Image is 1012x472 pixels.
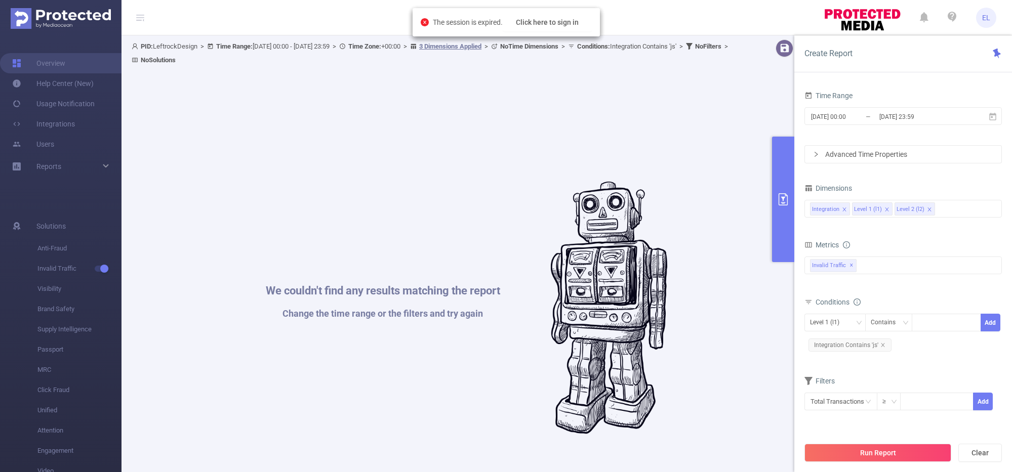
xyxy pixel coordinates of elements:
div: Level 2 (l2) [897,203,924,216]
i: icon: down [856,320,862,327]
li: Level 1 (l1) [852,202,893,216]
u: 3 Dimensions Applied [419,42,481,50]
i: icon: down [903,320,909,327]
span: Supply Intelligence [37,319,122,339]
span: Integration Contains 'js' [577,42,676,50]
span: MRC [37,360,122,380]
div: Level 1 (l1) [854,203,882,216]
span: Metrics [804,241,839,249]
button: Add [973,393,993,410]
i: icon: close [880,342,885,348]
span: > [400,42,410,50]
span: Brand Safety [37,299,122,319]
b: PID: [141,42,153,50]
li: Level 2 (l2) [895,202,935,216]
a: Usage Notification [12,94,95,114]
span: > [676,42,686,50]
span: Invalid Traffic [810,259,857,272]
a: Reports [36,156,61,177]
span: Engagement [37,441,122,461]
span: Unified [37,400,122,420]
span: > [330,42,339,50]
b: No Solutions [141,56,176,64]
input: Start date [810,110,892,123]
span: Time Range [804,92,853,100]
i: icon: down [891,399,897,406]
span: EL [982,8,990,28]
span: Filters [804,377,835,385]
span: Conditions [816,298,861,306]
span: Click Fraud [37,380,122,400]
h1: Change the time range or the filters and try again [266,309,500,318]
img: # [551,182,668,435]
i: icon: close-circle [421,18,429,26]
b: Conditions : [577,42,610,50]
i: icon: info-circle [854,298,861,306]
span: Create Report [804,49,853,58]
button: Clear [958,444,1002,462]
span: ✕ [849,260,854,272]
li: Integration [810,202,850,216]
a: Help Center (New) [12,73,94,94]
span: Reports [36,162,61,170]
b: No Time Dimensions [500,42,558,50]
i: icon: user [132,43,141,50]
span: Visibility [37,279,122,299]
button: Add [981,314,1000,331]
b: No Filters [695,42,721,50]
div: icon: rightAdvanced Time Properties [805,146,1001,163]
span: > [481,42,491,50]
span: Attention [37,420,122,441]
i: icon: right [813,151,819,157]
b: Time Zone: [348,42,381,50]
a: Integrations [12,114,75,134]
span: Passport [37,339,122,360]
span: Dimensions [804,184,852,192]
span: > [558,42,568,50]
div: ≥ [882,393,893,410]
b: Time Range: [216,42,253,50]
span: LeftrockDesign [DATE] 00:00 - [DATE] 23:59 +00:00 [132,42,731,64]
span: > [721,42,731,50]
img: Protected Media [11,8,111,29]
div: Level 1 (l1) [810,314,846,331]
i: icon: close [927,207,932,213]
button: Click here to sign in [503,13,592,31]
input: End date [878,110,960,123]
a: Overview [12,53,65,73]
i: icon: close [842,207,847,213]
a: Users [12,134,54,154]
span: > [197,42,207,50]
i: icon: close [884,207,889,213]
span: Integration Contains 'js' [808,338,892,352]
div: Contains [871,314,903,331]
i: icon: info-circle [843,241,850,248]
span: Anti-Fraud [37,238,122,259]
span: The session is expired. [433,18,592,26]
span: Solutions [36,216,66,236]
div: Integration [812,203,839,216]
button: Run Report [804,444,951,462]
h1: We couldn't find any results matching the report [266,285,500,296]
span: Invalid Traffic [37,259,122,279]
